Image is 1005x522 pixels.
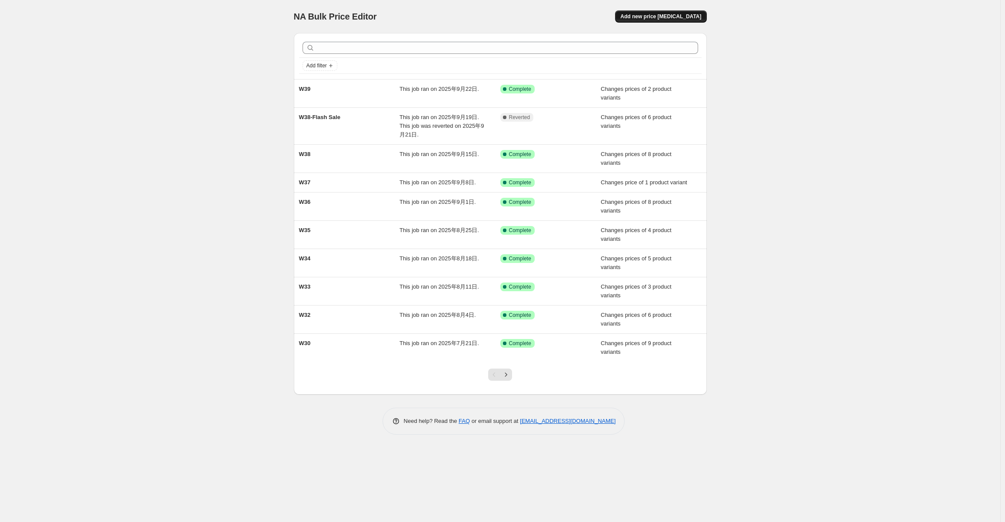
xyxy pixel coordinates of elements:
span: This job ran on 2025年8月4日. [399,312,476,318]
span: Changes prices of 8 product variants [601,199,672,214]
span: This job ran on 2025年9月19日. This job was reverted on 2025年9月21日. [399,114,484,138]
span: Changes prices of 6 product variants [601,312,672,327]
span: Complete [509,255,531,262]
span: Complete [509,199,531,206]
span: Complete [509,283,531,290]
span: W38-Flash Sale [299,114,340,120]
nav: Pagination [488,369,512,381]
span: This job ran on 2025年7月21日. [399,340,479,346]
button: Next [500,369,512,381]
a: [EMAIL_ADDRESS][DOMAIN_NAME] [520,418,616,424]
span: This job ran on 2025年9月15日. [399,151,479,157]
span: or email support at [470,418,520,424]
span: Changes prices of 9 product variants [601,340,672,355]
span: Add new price [MEDICAL_DATA] [620,13,701,20]
span: Need help? Read the [404,418,459,424]
span: Complete [509,340,531,347]
span: Changes prices of 4 product variants [601,227,672,242]
span: Changes prices of 2 product variants [601,86,672,101]
span: W34 [299,255,311,262]
span: This job ran on 2025年8月18日. [399,255,479,262]
span: Complete [509,179,531,186]
span: Changes prices of 6 product variants [601,114,672,129]
span: W30 [299,340,311,346]
span: W37 [299,179,311,186]
span: Complete [509,86,531,93]
span: Complete [509,151,531,158]
span: W36 [299,199,311,205]
span: This job ran on 2025年9月8日. [399,179,476,186]
span: W35 [299,227,311,233]
span: W39 [299,86,311,92]
button: Add new price [MEDICAL_DATA] [615,10,706,23]
span: This job ran on 2025年9月22日. [399,86,479,92]
span: This job ran on 2025年8月11日. [399,283,479,290]
span: W33 [299,283,311,290]
span: Reverted [509,114,530,121]
span: Changes prices of 8 product variants [601,151,672,166]
span: Complete [509,227,531,234]
span: Changes price of 1 product variant [601,179,687,186]
a: FAQ [459,418,470,424]
span: Changes prices of 5 product variants [601,255,672,270]
span: W38 [299,151,311,157]
span: This job ran on 2025年9月1日. [399,199,476,205]
span: W32 [299,312,311,318]
span: This job ran on 2025年8月25日. [399,227,479,233]
span: Add filter [306,62,327,69]
span: Complete [509,312,531,319]
span: NA Bulk Price Editor [294,12,377,21]
button: Add filter [303,60,337,71]
span: Changes prices of 3 product variants [601,283,672,299]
